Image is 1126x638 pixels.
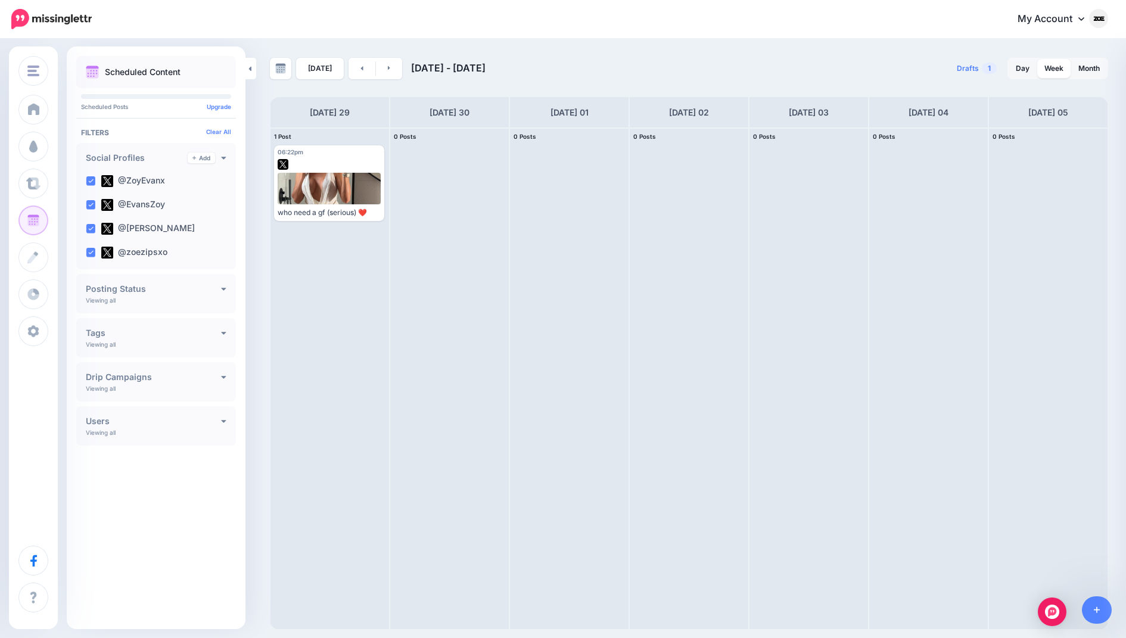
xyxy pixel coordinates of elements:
[550,105,589,120] h4: [DATE] 01
[86,417,221,425] h4: Users
[206,128,231,135] a: Clear All
[430,105,469,120] h4: [DATE] 30
[278,159,288,170] img: twitter-square.png
[296,58,344,79] a: [DATE]
[633,133,656,140] span: 0 Posts
[207,103,231,110] a: Upgrade
[86,385,116,392] p: Viewing all
[105,68,181,76] p: Scheduled Content
[275,63,286,74] img: calendar-grey-darker.png
[101,247,113,259] img: twitter-square.png
[411,62,486,74] span: [DATE] - [DATE]
[101,175,165,187] label: @ZoyEvanx
[1009,59,1037,78] a: Day
[86,66,99,79] img: calendar.png
[993,133,1015,140] span: 0 Posts
[310,105,350,120] h4: [DATE] 29
[274,133,291,140] span: 1 Post
[86,297,116,304] p: Viewing all
[81,104,231,110] p: Scheduled Posts
[950,58,1004,79] a: Drafts1
[101,199,165,211] label: @EvansZoy
[1006,5,1108,34] a: My Account
[753,133,776,140] span: 0 Posts
[81,128,231,137] h4: Filters
[514,133,536,140] span: 0 Posts
[957,65,979,72] span: Drafts
[1071,59,1107,78] a: Month
[101,223,195,235] label: @[PERSON_NAME]
[909,105,948,120] h4: [DATE] 04
[86,285,221,293] h4: Posting Status
[188,153,215,163] a: Add
[86,329,221,337] h4: Tags
[101,223,113,235] img: twitter-square.png
[789,105,829,120] h4: [DATE] 03
[982,63,997,74] span: 1
[11,9,92,29] img: Missinglettr
[27,66,39,76] img: menu.png
[278,208,381,217] div: who need a gf (serious) ❤️
[101,199,113,211] img: twitter-square.png
[101,247,167,259] label: @zoezipsxo
[86,154,188,162] h4: Social Profiles
[669,105,709,120] h4: [DATE] 02
[86,341,116,348] p: Viewing all
[1028,105,1068,120] h4: [DATE] 05
[278,148,303,155] span: 06:22pm
[873,133,895,140] span: 0 Posts
[86,429,116,436] p: Viewing all
[394,133,416,140] span: 0 Posts
[1038,597,1066,626] div: Open Intercom Messenger
[101,175,113,187] img: twitter-square.png
[86,373,221,381] h4: Drip Campaigns
[1037,59,1071,78] a: Week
